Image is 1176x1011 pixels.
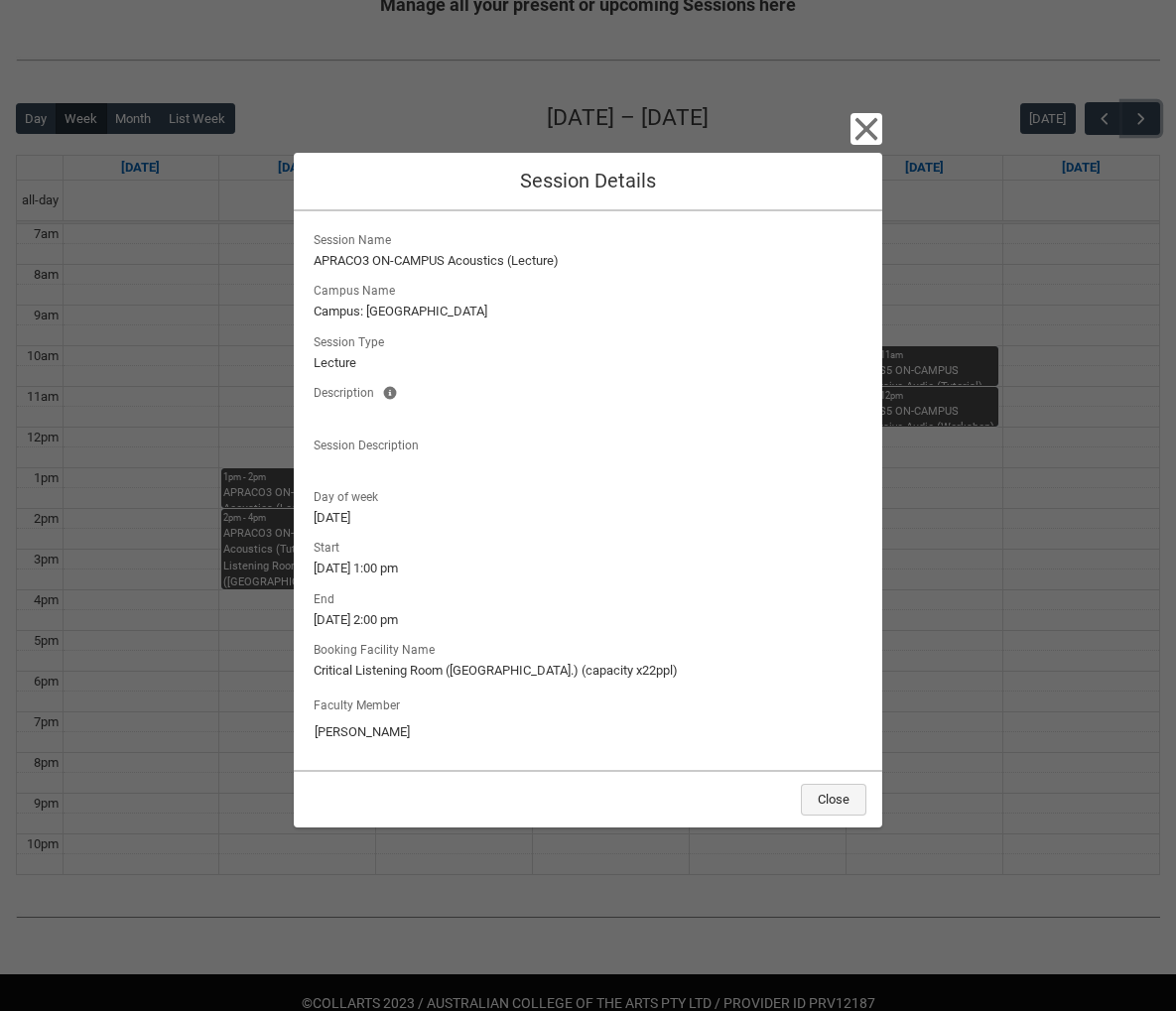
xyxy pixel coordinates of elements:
[314,278,403,300] span: Campus Name
[314,559,862,578] lightning-formatted-text: [DATE] 1:00 pm
[520,169,656,192] span: Session Details
[314,610,862,630] lightning-formatted-text: [DATE] 2:00 pm
[314,535,347,557] span: Start
[314,329,392,351] span: Session Type
[314,693,408,714] label: Faculty Member
[314,484,386,506] span: Day of week
[850,113,882,145] button: Close
[801,784,866,816] button: Close
[314,302,862,321] lightning-formatted-text: Campus: [GEOGRAPHIC_DATA]
[314,433,427,454] span: Session Description
[314,227,399,249] span: Session Name
[314,353,862,373] lightning-formatted-text: Lecture
[314,586,342,608] span: End
[314,661,862,681] lightning-formatted-text: Critical Listening Room ([GEOGRAPHIC_DATA].) (capacity x22ppl)
[314,380,382,402] span: Description
[314,508,862,528] lightning-formatted-text: [DATE]
[314,637,443,659] span: Booking Facility Name
[314,251,862,271] lightning-formatted-text: APRACO3 ON-CAMPUS Acoustics (Lecture)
